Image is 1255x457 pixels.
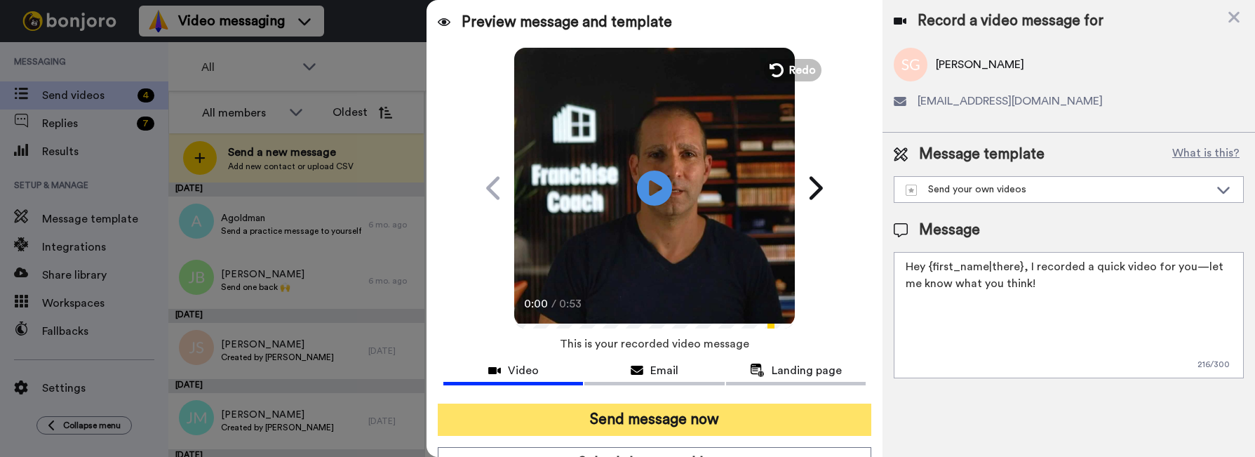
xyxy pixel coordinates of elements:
button: Send message now [438,404,871,436]
span: Video [508,362,539,379]
span: Message template [919,144,1045,165]
button: What is this? [1168,144,1244,165]
span: Email [650,362,678,379]
span: 0:00 [524,296,549,312]
span: Landing page [772,362,842,379]
div: Send your own videos [906,183,1209,197]
img: demo-template.svg [906,185,917,196]
textarea: Hey {first_name|there}, I recorded a quick video for you—let me know what you think! [894,252,1244,378]
span: This is your recorded video message [560,329,749,359]
span: 0:53 [559,296,584,312]
span: [EMAIL_ADDRESS][DOMAIN_NAME] [918,93,1103,110]
span: / [551,296,556,312]
span: Message [919,220,980,241]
